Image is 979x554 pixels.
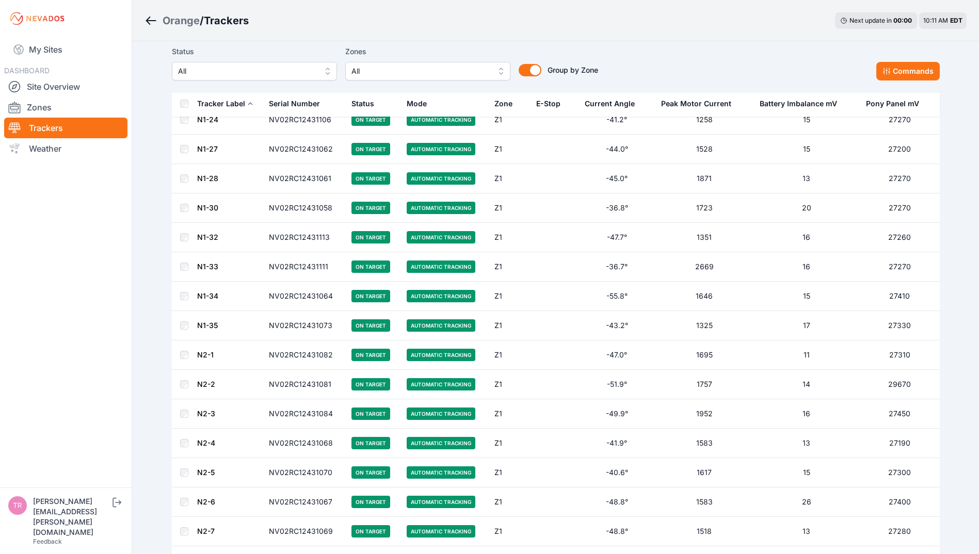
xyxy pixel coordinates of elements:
[33,537,62,545] a: Feedback
[753,282,860,311] td: 15
[172,62,337,80] button: All
[263,193,345,223] td: NV02RC12431058
[263,135,345,164] td: NV02RC12431062
[263,487,345,517] td: NV02RC12431067
[8,496,27,515] img: tricia.stevens@greenskies.com
[661,91,740,116] button: Peak Motor Current
[860,223,940,252] td: 27260
[345,62,510,80] button: All
[579,252,655,282] td: -36.7°
[263,429,345,458] td: NV02RC12431068
[661,99,731,109] div: Peak Motor Current
[488,282,530,311] td: Z1
[407,437,475,449] span: Automatic Tracking
[655,223,753,252] td: 1351
[655,193,753,223] td: 1723
[204,13,249,28] h3: Trackers
[407,99,427,109] div: Mode
[33,496,110,537] div: [PERSON_NAME][EMAIL_ADDRESS][PERSON_NAME][DOMAIN_NAME]
[860,282,940,311] td: 27410
[579,517,655,546] td: -48.8°
[197,527,215,535] a: N2-7
[579,340,655,370] td: -47.0°
[579,458,655,487] td: -40.6°
[860,340,940,370] td: 27310
[579,193,655,223] td: -36.8°
[753,193,860,223] td: 20
[579,370,655,399] td: -51.9°
[351,260,390,273] span: On Target
[655,311,753,340] td: 1325
[263,164,345,193] td: NV02RC12431061
[269,99,320,109] div: Serial Number
[488,487,530,517] td: Z1
[860,458,940,487] td: 27300
[4,76,127,97] a: Site Overview
[488,458,530,487] td: Z1
[579,311,655,340] td: -43.2°
[351,466,390,479] span: On Target
[579,223,655,252] td: -47.7°
[263,252,345,282] td: NV02RC12431111
[407,202,475,214] span: Automatic Tracking
[860,193,940,223] td: 27270
[407,378,475,390] span: Automatic Tracking
[488,429,530,458] td: Z1
[579,282,655,311] td: -55.8°
[860,517,940,546] td: 27280
[351,65,490,77] span: All
[145,7,249,34] nav: Breadcrumb
[753,135,860,164] td: 15
[407,319,475,332] span: Automatic Tracking
[172,45,337,58] label: Status
[197,262,218,271] a: N1-33
[197,321,218,330] a: N1-35
[351,91,382,116] button: Status
[655,105,753,135] td: 1258
[351,202,390,214] span: On Target
[655,399,753,429] td: 1952
[263,311,345,340] td: NV02RC12431073
[163,13,200,28] div: Orange
[860,164,940,193] td: 27270
[407,113,475,126] span: Automatic Tracking
[753,340,860,370] td: 11
[197,380,215,388] a: N2-2
[407,466,475,479] span: Automatic Tracking
[579,429,655,458] td: -41.9°
[488,164,530,193] td: Z1
[760,99,837,109] div: Battery Imbalance mV
[860,399,940,429] td: 27450
[197,291,218,300] a: N1-34
[655,282,753,311] td: 1646
[4,97,127,118] a: Zones
[923,17,948,24] span: 10:11 AM
[351,99,374,109] div: Status
[655,252,753,282] td: 2669
[4,37,127,62] a: My Sites
[488,105,530,135] td: Z1
[860,487,940,517] td: 27400
[860,105,940,135] td: 27270
[860,370,940,399] td: 29670
[351,143,390,155] span: On Target
[860,311,940,340] td: 27330
[488,135,530,164] td: Z1
[655,370,753,399] td: 1757
[579,164,655,193] td: -45.0°
[876,62,940,80] button: Commands
[8,10,66,27] img: Nevados
[351,408,390,420] span: On Target
[4,118,127,138] a: Trackers
[407,496,475,508] span: Automatic Tracking
[655,429,753,458] td: 1583
[351,496,390,508] span: On Target
[753,370,860,399] td: 14
[753,487,860,517] td: 26
[263,282,345,311] td: NV02RC12431064
[579,105,655,135] td: -41.2°
[351,172,390,185] span: On Target
[760,91,845,116] button: Battery Imbalance mV
[351,113,390,126] span: On Target
[753,223,860,252] td: 16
